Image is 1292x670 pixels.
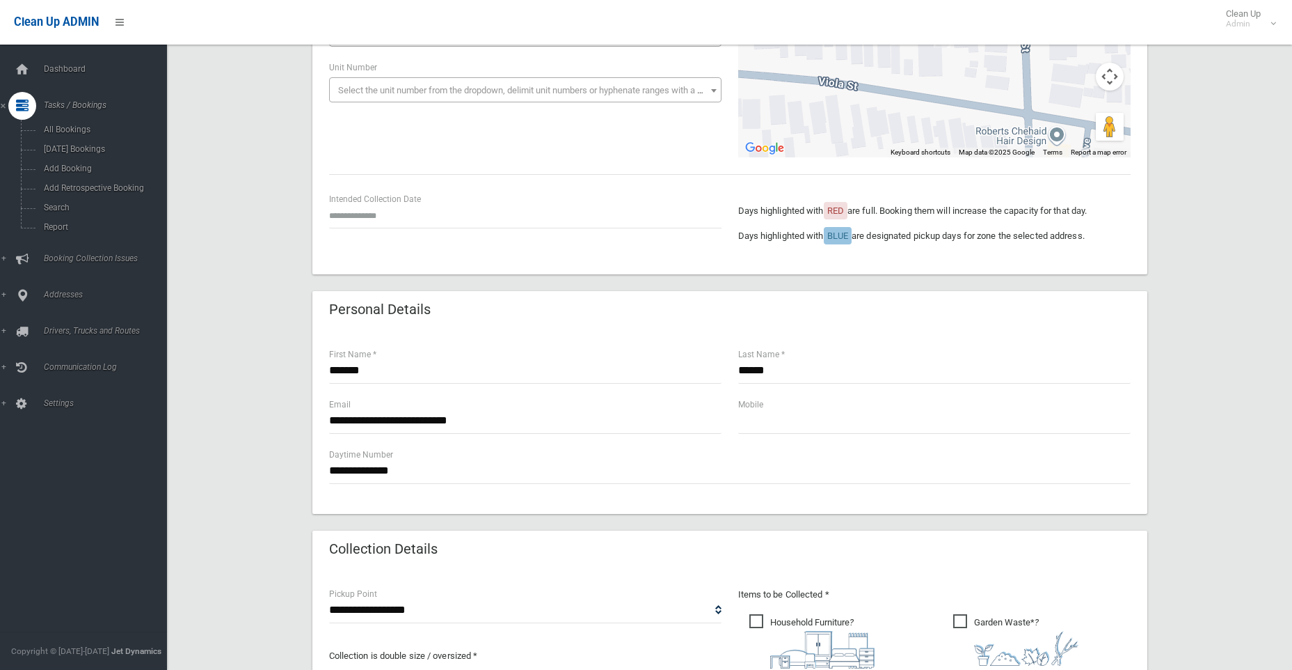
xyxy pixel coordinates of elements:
span: Communication Log [40,362,177,372]
p: Days highlighted with are full. Booking them will increase the capacity for that day. [738,203,1131,219]
span: Garden Waste* [953,614,1078,666]
img: aa9efdbe659d29b613fca23ba79d85cb.png [770,631,875,669]
span: All Bookings [40,125,166,134]
span: Household Furniture [749,614,875,669]
button: Map camera controls [1096,63,1124,91]
span: Report [40,222,166,232]
button: Keyboard shortcuts [891,148,950,157]
i: ? [974,617,1078,666]
header: Collection Details [312,536,454,563]
a: Report a map error [1071,148,1126,156]
span: Addresses [40,290,177,299]
div: 9 Viola Street, PUNCHBOWL NSW 2196 [934,24,950,48]
small: Admin [1226,19,1261,29]
span: Search [40,203,166,212]
span: Tasks / Bookings [40,100,177,110]
span: Drivers, Trucks and Routes [40,326,177,336]
span: Add Booking [40,164,166,173]
span: Clean Up [1219,8,1275,29]
span: Copyright © [DATE]-[DATE] [11,646,109,656]
p: Items to be Collected * [738,586,1131,603]
header: Personal Details [312,296,447,323]
a: Open this area in Google Maps (opens a new window) [742,139,788,157]
span: BLUE [827,231,848,241]
span: RED [827,205,844,216]
i: ? [770,617,875,669]
img: Google [742,139,788,157]
span: [DATE] Bookings [40,144,166,154]
span: Map data ©2025 Google [959,148,1035,156]
p: Days highlighted with are designated pickup days for zone the selected address. [738,228,1131,244]
span: Add Retrospective Booking [40,183,166,193]
span: Booking Collection Issues [40,254,177,263]
span: Select the unit number from the dropdown, delimit unit numbers or hyphenate ranges with a comma [338,85,727,95]
span: Clean Up ADMIN [14,15,99,29]
img: 4fd8a5c772b2c999c83690221e5242e0.png [974,631,1078,666]
button: Drag Pegman onto the map to open Street View [1096,113,1124,141]
strong: Jet Dynamics [111,646,161,656]
span: Dashboard [40,64,177,74]
span: Settings [40,398,177,408]
a: Terms (opens in new tab) [1043,148,1062,156]
p: Collection is double size / oversized * [329,648,721,664]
